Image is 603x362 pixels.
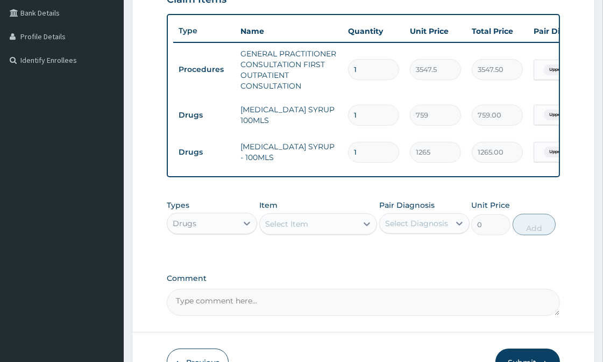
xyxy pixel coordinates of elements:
[173,218,196,229] div: Drugs
[235,43,343,97] td: GENERAL PRACTITIONER CONSULTATION FIRST OUTPATIENT CONSULTATION
[235,136,343,168] td: [MEDICAL_DATA] SYRUP - 100MLS
[173,142,235,162] td: Drugs
[173,105,235,125] td: Drugs
[259,200,278,211] label: Item
[343,20,405,42] th: Quantity
[385,218,448,229] div: Select Diagnosis
[167,274,559,283] label: Comment
[405,20,466,42] th: Unit Price
[471,200,510,211] label: Unit Price
[167,201,189,210] label: Types
[513,214,556,235] button: Add
[235,99,343,131] td: [MEDICAL_DATA] SYRUP 100MLS
[466,20,528,42] th: Total Price
[235,20,343,42] th: Name
[379,200,435,211] label: Pair Diagnosis
[265,219,308,229] div: Select Item
[173,21,235,41] th: Type
[173,60,235,79] td: Procedures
